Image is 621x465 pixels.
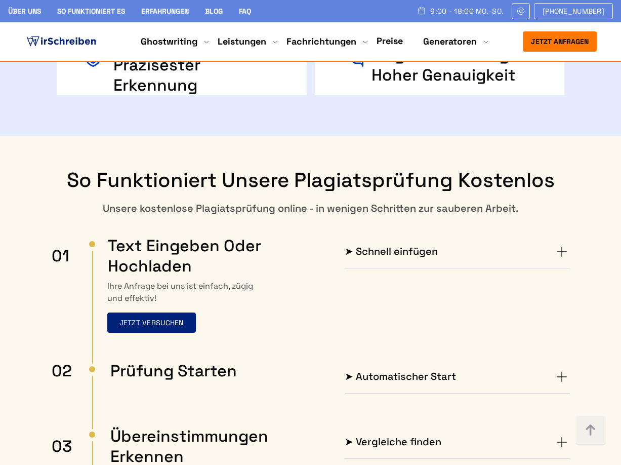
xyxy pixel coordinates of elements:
img: button top [575,415,606,446]
span: [PHONE_NUMBER] [543,7,604,15]
img: Email [516,7,525,15]
a: Blog [205,7,223,16]
a: FAQ [239,7,251,16]
img: logo ghostwriter-österreich [24,34,98,49]
h2: So funktioniert unsere Plagiatsprüfung kostenlos [52,168,570,192]
summary: ➤ Schnell einfügen [345,244,570,260]
div: Unsere kostenlose Plagiatsprüfung online - in wenigen Schritten zur sauberen Arbeit. [52,201,570,216]
a: Generatoren [423,35,477,48]
a: Über uns [8,7,41,16]
h3: Prüfung starten [52,361,266,381]
h4: ➤ Vergleiche finden [345,434,441,450]
a: Ghostwriting [141,35,197,48]
a: Preise [377,35,403,47]
div: KI-gestützte Plagiaterkennung mit hoher Genauigkeit [371,34,541,75]
p: Ihre Anfrage bei uns ist einfach, zügig und effektiv! [107,280,266,333]
a: So funktioniert es [57,7,125,16]
img: Schedule [417,7,426,15]
h4: ➤ Schnell einfügen [345,244,438,260]
a: Fachrichtungen [286,35,356,48]
h3: Text eingeben oder hochladen [52,236,266,276]
a: [PHONE_NUMBER] [534,3,613,19]
a: Erfahrungen [141,7,189,16]
h4: ➤ Automatischer Start [345,369,456,385]
summary: ➤ Vergleiche finden [345,434,570,450]
div: Umfangreiche Datenbank mit präzisester Erkennung [113,34,282,75]
summary: ➤ Automatischer Start [345,369,570,385]
button: Jetzt versuchen [107,313,196,333]
button: Jetzt anfragen [523,31,597,52]
span: 9:00 - 18:00 Mo.-So. [430,7,504,15]
a: Leistungen [218,35,266,48]
span: Jetzt versuchen [119,318,184,327]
